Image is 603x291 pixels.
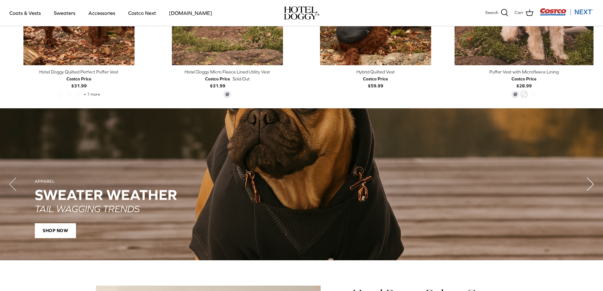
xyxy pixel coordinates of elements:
[35,203,140,214] em: TAIL WAGGING TRENDS
[284,6,319,20] a: hoteldoggy.com hoteldoggycom
[284,6,319,20] img: hoteldoggycom
[485,9,508,17] a: Search
[4,2,47,24] a: Coats & Vests
[35,187,568,203] h2: SWEATER WEATHER
[578,172,603,197] button: Next
[205,75,230,82] div: Costco Price
[455,68,594,90] a: Puffer Vest with Microfleece Lining Costco Price$28.99
[163,2,218,24] a: [DOMAIN_NAME]
[83,2,121,24] a: Accessories
[306,68,445,75] div: Hybrid Quilted Vest
[485,9,498,16] span: Search
[512,75,537,88] b: $28.99
[540,8,594,16] img: Costco Next
[515,9,533,17] a: Cart
[158,68,297,75] div: Hotel Doggy Micro Fleece Lined Utility Vest
[9,68,148,90] a: Hotel Doggy Quilted Perfect Puffer Vest Costco Price$31.99
[66,75,91,88] b: $31.99
[35,223,76,238] span: SHOP NOW
[540,12,594,17] a: Visit Costco Next
[363,75,388,82] div: Costco Price
[205,75,230,88] b: $31.99
[455,68,594,75] div: Puffer Vest with Microfleece Lining
[512,75,537,82] div: Costco Price
[84,92,100,97] span: + 1 more
[363,75,388,88] b: $59.99
[35,179,568,184] div: APPAREL
[122,2,162,24] a: Costco Next
[515,9,523,16] span: Cart
[9,68,148,75] div: Hotel Doggy Quilted Perfect Puffer Vest
[66,75,91,82] div: Costco Price
[233,75,250,82] span: Sold Out
[48,2,81,24] a: Sweaters
[158,68,297,90] a: Hotel Doggy Micro Fleece Lined Utility Vest Costco Price$31.99 Sold Out
[306,68,445,90] a: Hybrid Quilted Vest Costco Price$59.99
